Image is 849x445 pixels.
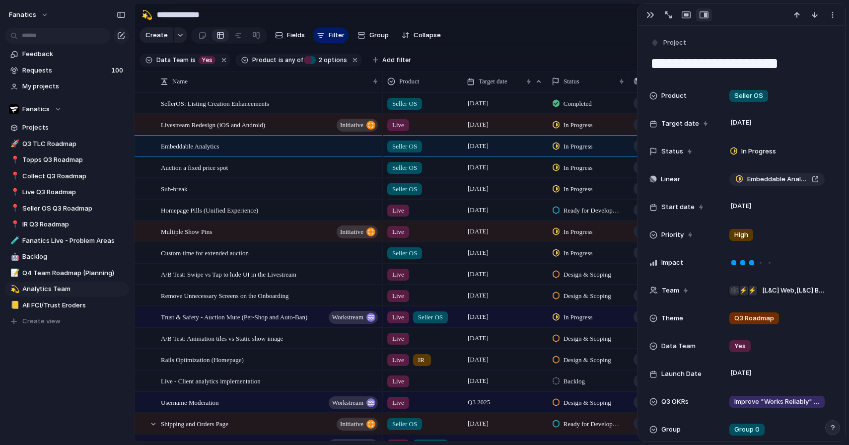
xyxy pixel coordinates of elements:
a: My projects [5,79,129,94]
span: Live [392,376,404,386]
button: initiative [337,418,378,431]
span: All FCI/Trust Eroders [22,300,126,310]
button: 📍 [9,155,19,165]
a: Auction a fixed price spot [634,161,704,174]
a: Username Moderation [634,396,704,409]
span: In Progress [564,184,593,194]
div: 🧪 [10,235,17,246]
span: Live [392,291,404,301]
span: Group 0 [734,425,760,435]
span: workstream [332,396,363,410]
span: Requests [22,66,108,75]
span: In Progress [564,142,593,151]
button: 📍 [9,171,19,181]
span: workstream [332,310,363,324]
button: Yes [197,55,217,66]
span: Live - Client analytics implementation [161,375,261,386]
button: Create view [5,314,129,329]
span: In Progress [564,227,593,237]
button: 📍 [9,187,19,197]
div: 📝Q4 Team Roadmap (Planning) [5,266,129,281]
span: [DATE] [465,354,491,366]
span: [DATE] [728,367,754,379]
span: Add filter [382,56,411,65]
span: Design & Scoping [564,291,611,301]
span: Seller OS [392,99,417,109]
span: Data Team [156,56,189,65]
span: Seller OS [392,419,417,429]
span: Username Moderation [161,396,219,408]
a: Livestream Redesign (iOS and Android) [634,118,704,131]
span: 2 [316,56,324,64]
span: Status [564,76,579,86]
a: 🚀Q3 TLC Roadmap [5,137,129,151]
span: Status [661,147,683,156]
span: Live Q3 Roadmap [22,187,126,197]
span: Q3 OKRs [661,397,689,407]
button: 🚀 [9,139,19,149]
span: [DATE] [728,117,754,129]
span: Improve "Works Reliably" Satisfaction from 60% to 80% [734,397,820,407]
a: Live - Client analytics implementation [634,374,704,387]
span: Filter [329,30,345,40]
a: 📍Seller OS Q3 Roadmap [5,201,129,216]
div: 📍 [10,203,17,214]
button: Fields [271,27,309,43]
span: Seller OS [418,312,443,322]
div: 📍 [10,170,17,182]
span: Collapse [414,30,441,40]
div: 🕸 [729,286,739,296]
a: Requests100 [5,63,129,78]
span: Topps Q3 Roadmap [22,155,126,165]
span: Q3 2025 [465,396,493,408]
a: Multiple Show Pins [634,225,704,238]
button: Add filter [367,53,417,67]
span: Seller OS [392,184,417,194]
span: Seller OS [392,248,417,258]
span: [DATE] [465,183,491,195]
span: Fanatics [22,104,50,114]
span: Project [663,38,686,48]
span: Product [661,91,687,101]
div: 📍IR Q3 Roadmap [5,217,129,232]
button: 2 options [304,55,349,66]
span: [DATE] [465,119,491,131]
span: Live [392,227,404,237]
button: workstream [329,396,378,409]
span: Data Team [661,341,696,351]
span: Homepage Pills (Unified Experience) [161,204,258,216]
span: Live [392,312,404,322]
button: 📍 [9,204,19,214]
button: initiative [337,119,378,132]
button: 📒 [9,300,19,310]
span: [DATE] [465,418,491,430]
div: 🤖 [10,251,17,263]
span: Sub-break [161,183,187,194]
a: Shipping and Orders Page [634,417,704,430]
button: 💫 [9,284,19,294]
span: Q3 TLC Roadmap [22,139,126,149]
span: Live [392,334,404,344]
a: 🤖Backlog [5,249,129,264]
span: [DATE] [465,225,491,237]
a: 🧪Fanatics Live - Problem Areas [5,233,129,248]
div: 📍 [10,187,17,198]
span: Target date [661,119,699,129]
button: is [189,55,198,66]
span: In Progress [564,163,593,173]
a: 📍Topps Q3 Roadmap [5,152,129,167]
span: Team [662,286,679,296]
span: Name [172,76,188,86]
span: [DATE] [465,140,491,152]
div: 📍 [10,154,17,166]
span: A/B Test: Animation tiles vs Static show image [161,332,283,344]
button: isany of [277,55,305,66]
span: Q3 Roadmap [734,313,774,323]
span: [DATE] [465,311,491,323]
div: 📒All FCI/Trust Eroders [5,298,129,313]
span: initiative [340,417,363,431]
span: Ready for Development [564,206,621,216]
a: Feedback [5,47,129,62]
